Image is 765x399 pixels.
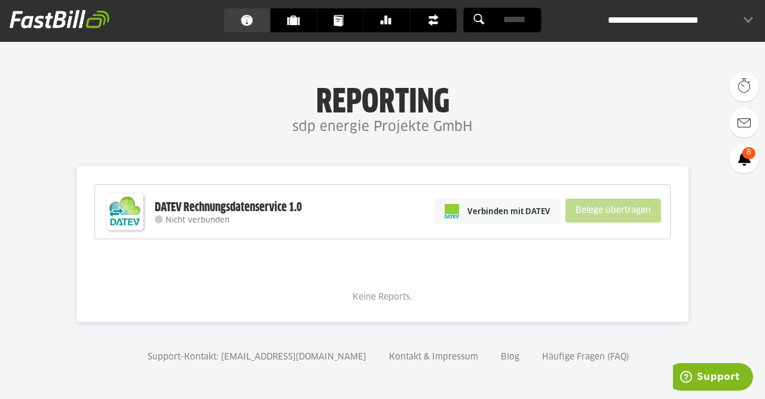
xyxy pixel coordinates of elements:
span: Kunden [287,8,307,32]
span: Nicht verbunden [166,217,229,224]
a: Verbinden mit DATEV [434,199,561,224]
div: DATEV Rechnungsdatenservice 1.0 [155,200,302,215]
h1: Reporting [120,84,645,115]
a: Support-Kontakt: [EMAIL_ADDRESS][DOMAIN_NAME] [143,353,371,361]
span: Banking [381,8,400,32]
a: Kontakt & Impressum [385,353,482,361]
span: Dokumente [334,8,354,32]
sl-button: Belege übertragen [565,199,661,223]
span: Dashboard [241,8,261,32]
iframe: Öffnet ein Widget, in dem Sie weitere Informationen finden [673,363,753,393]
span: 8 [742,147,755,159]
a: Finanzen [411,8,457,32]
a: Banking [364,8,410,32]
img: DATEV-Datenservice Logo [101,188,149,236]
img: fastbill_logo_white.png [10,10,109,29]
img: pi-datev-logo-farbig-24.svg [445,204,459,218]
a: 8 [729,144,759,173]
a: Kunden [271,8,317,32]
a: Blog [497,353,524,361]
a: Dokumente [317,8,363,32]
span: Verbinden mit DATEV [467,205,550,217]
span: Finanzen [427,8,447,32]
span: Keine Reports. [353,293,412,301]
a: Dashboard [224,8,270,32]
a: Häufige Fragen (FAQ) [538,353,634,361]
